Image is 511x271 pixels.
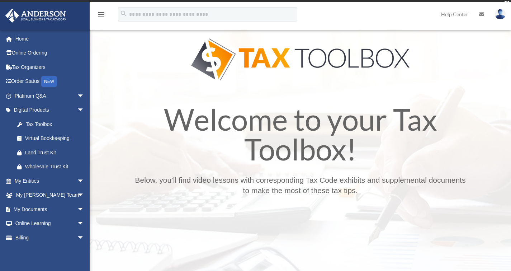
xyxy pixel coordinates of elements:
[77,103,91,118] span: arrow_drop_down
[77,216,91,231] span: arrow_drop_down
[495,9,506,19] img: User Pic
[97,13,105,19] a: menu
[5,32,95,46] a: Home
[5,46,95,60] a: Online Ordering
[25,120,82,129] div: Tax Toolbox
[191,38,410,80] img: Tax Tool Box Logo
[10,160,95,174] a: Wholesale Trust Kit
[97,10,105,19] i: menu
[5,74,95,89] a: Order StatusNEW
[3,9,68,23] img: Anderson Advisors Platinum Portal
[10,145,95,160] a: Land Trust Kit
[77,230,91,245] span: arrow_drop_down
[5,60,95,74] a: Tax Organizers
[10,117,91,131] a: Tax Toolbox
[5,174,95,188] a: My Entitiesarrow_drop_down
[132,104,469,168] h1: Welcome to your Tax Toolbox!
[10,131,95,146] a: Virtual Bookkeeping
[5,245,95,259] a: Events Calendar
[77,188,91,203] span: arrow_drop_down
[5,103,95,117] a: Digital Productsarrow_drop_down
[77,202,91,217] span: arrow_drop_down
[25,134,86,143] div: Virtual Bookkeeping
[25,148,86,157] div: Land Trust Kit
[120,10,128,18] i: search
[77,89,91,103] span: arrow_drop_down
[77,174,91,188] span: arrow_drop_down
[132,175,469,196] p: Below, you’ll find video lessons with corresponding Tax Code exhibits and supplemental documents ...
[505,1,509,5] div: close
[5,230,95,245] a: Billingarrow_drop_down
[5,89,95,103] a: Platinum Q&Aarrow_drop_down
[25,162,86,171] div: Wholesale Trust Kit
[5,216,95,231] a: Online Learningarrow_drop_down
[5,188,95,202] a: My [PERSON_NAME] Teamarrow_drop_down
[5,202,95,216] a: My Documentsarrow_drop_down
[41,76,57,87] div: NEW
